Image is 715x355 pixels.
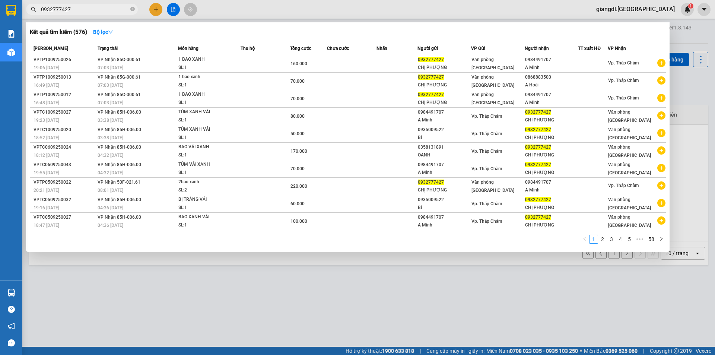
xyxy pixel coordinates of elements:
span: 50.000 [290,131,305,136]
div: 2bao xanh [178,178,234,186]
div: VPTP1009250013 [34,73,95,81]
span: VP Gửi [471,46,485,51]
span: 0932777427 [418,75,444,80]
span: 80.000 [290,114,305,119]
div: VPTC0509250032 [34,196,95,204]
img: warehouse-icon [7,48,15,56]
span: 0932777427 [525,197,551,202]
span: 18:47 [DATE] [34,223,59,228]
span: VP Nhận 85H-006.00 [98,127,141,132]
div: A Minh [525,64,578,72]
span: plus-circle [657,216,665,225]
div: 0984491707 [418,213,471,221]
li: 3 [607,235,616,244]
span: 220.000 [290,184,307,189]
div: SL: 1 [178,134,234,142]
span: 0932777427 [525,110,551,115]
span: VP Nhận 85G-000.61 [98,57,141,62]
span: Vp. Tháp Chàm [608,60,639,66]
div: 0984491707 [525,91,578,99]
span: Văn phòng [GEOGRAPHIC_DATA] [471,57,514,70]
div: 1 bao xanh [178,73,234,81]
li: 58 [646,235,657,244]
div: TÚM XANH VẢI [178,126,234,134]
li: Next Page [657,235,666,244]
img: logo-vxr [6,5,16,16]
span: plus-circle [657,146,665,155]
span: right [659,237,664,241]
span: 04:32 [DATE] [98,153,123,158]
span: question-circle [8,306,15,313]
span: Văn phòng [GEOGRAPHIC_DATA] [471,180,514,193]
div: A Minh [418,169,471,177]
span: Vp. Tháp Chàm [608,95,639,101]
div: A Minh [418,116,471,124]
span: ••• [634,235,646,244]
div: 0984491707 [525,56,578,64]
span: Trạng thái [98,46,118,51]
span: 20:21 [DATE] [34,188,59,193]
span: plus-circle [657,111,665,120]
li: 2 [598,235,607,244]
span: 18:52 [DATE] [34,135,59,140]
span: Vp. Tháp Chàm [471,131,502,136]
li: 5 [625,235,634,244]
span: 70.000 [290,96,305,101]
li: Previous Page [580,235,589,244]
span: plus-circle [657,76,665,85]
span: Thu hộ [241,46,255,51]
span: Vp. Tháp Chàm [471,201,502,206]
span: 18:12 [DATE] [34,153,59,158]
span: Văn phòng [GEOGRAPHIC_DATA] [608,162,651,175]
div: A Hoài [525,81,578,89]
span: Tổng cước [290,46,311,51]
div: A Minh [525,99,578,107]
span: 03:38 [DATE] [98,135,123,140]
span: Văn phòng [GEOGRAPHIC_DATA] [608,215,651,228]
span: Người gửi [417,46,438,51]
div: SL: 1 [178,151,234,159]
a: 5 [625,235,633,243]
h3: Kết quả tìm kiếm ( 576 ) [30,28,87,36]
span: down [108,29,113,35]
li: Next 5 Pages [634,235,646,244]
span: 60.000 [290,201,305,206]
div: SL: 1 [178,116,234,124]
div: OANH [418,151,471,159]
div: SL: 1 [178,221,234,229]
span: 0932777427 [418,57,444,62]
input: Tìm tên, số ĐT hoặc mã đơn [41,5,129,13]
button: left [580,235,589,244]
button: Bộ lọcdown [87,26,119,38]
span: VP Nhận [608,46,626,51]
div: TÚM XANH VẢI [178,108,234,116]
button: right [657,235,666,244]
span: TT xuất HĐ [578,46,601,51]
div: CHỊ PHƯỢNG [525,116,578,124]
li: 1 [589,235,598,244]
span: Văn phòng [GEOGRAPHIC_DATA] [608,145,651,158]
div: Bi [418,204,471,212]
span: 04:36 [DATE] [98,223,123,228]
div: SL: 1 [178,99,234,107]
span: 07:03 [DATE] [98,83,123,88]
div: 0984491707 [418,161,471,169]
div: SL: 1 [178,81,234,89]
div: CHỊ PHƯỢNG [418,81,471,89]
div: BAO VẢI XANH [178,143,234,151]
span: 04:32 [DATE] [98,170,123,175]
a: 3 [607,235,616,243]
div: 1 BAO XANH [178,56,234,64]
div: VPTP1009250026 [34,56,95,64]
a: 58 [646,235,657,243]
div: SL: 1 [178,204,234,212]
div: 0935009522 [418,196,471,204]
div: CHỊ PHƯỢNG [525,169,578,177]
div: SL: 1 [178,169,234,177]
div: CHỊ PHƯỢNG [418,99,471,107]
span: 07:03 [DATE] [98,65,123,70]
div: VPTC1009250027 [34,108,95,116]
span: 08:01 [DATE] [98,188,123,193]
span: 70.000 [290,79,305,84]
span: 0932777427 [525,127,551,132]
